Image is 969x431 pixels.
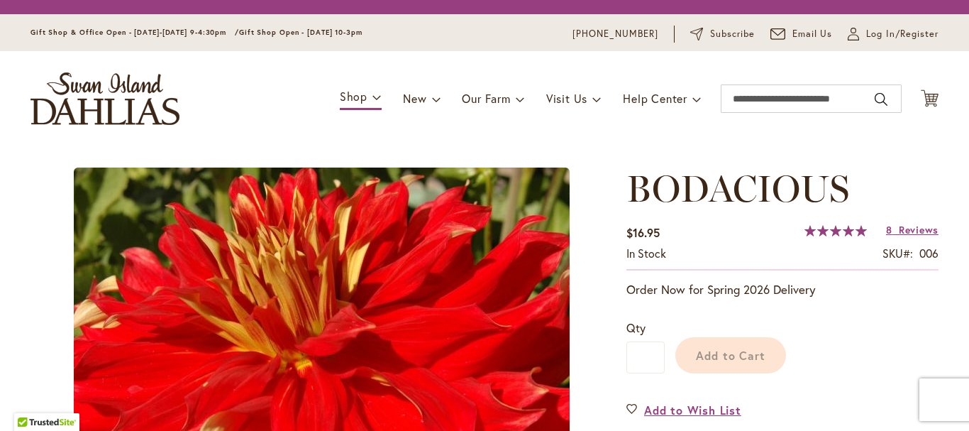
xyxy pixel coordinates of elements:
[626,320,646,335] span: Qty
[886,223,892,236] span: 8
[403,91,426,106] span: New
[462,91,510,106] span: Our Farm
[623,91,687,106] span: Help Center
[770,27,833,41] a: Email Us
[626,246,666,261] span: In stock
[31,28,239,37] span: Gift Shop & Office Open - [DATE]-[DATE] 9-4:30pm /
[792,27,833,41] span: Email Us
[11,381,50,420] iframe: Launch Accessibility Center
[572,27,658,41] a: [PHONE_NUMBER]
[626,402,741,418] a: Add to Wish List
[848,27,938,41] a: Log In/Register
[626,281,938,298] p: Order Now for Spring 2026 Delivery
[644,402,741,418] span: Add to Wish List
[919,246,938,262] div: 006
[239,28,362,37] span: Gift Shop Open - [DATE] 10-3pm
[886,223,938,236] a: 8 Reviews
[626,246,666,262] div: Availability
[546,91,587,106] span: Visit Us
[340,89,367,104] span: Shop
[626,225,660,240] span: $16.95
[882,246,913,261] strong: SKU
[690,27,755,41] a: Subscribe
[626,166,849,211] span: BODACIOUS
[899,223,938,236] span: Reviews
[31,72,179,125] a: store logo
[710,27,755,41] span: Subscribe
[804,225,867,236] div: 100%
[866,27,938,41] span: Log In/Register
